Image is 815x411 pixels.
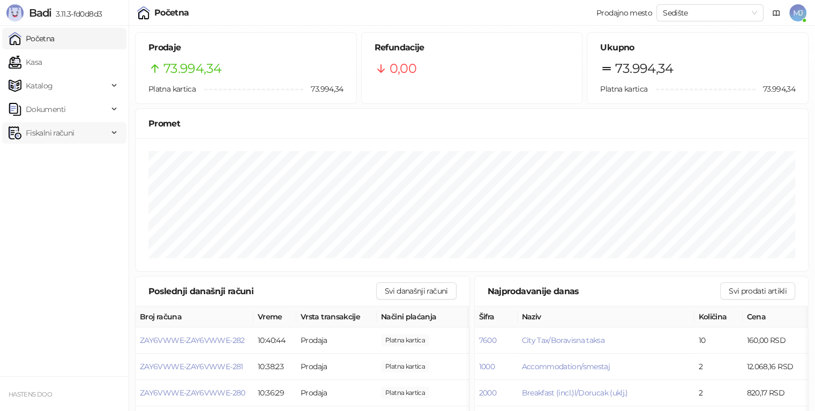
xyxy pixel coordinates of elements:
span: 320,00 [381,361,429,372]
span: 0,00 [390,58,416,79]
a: Početna [9,28,55,49]
span: Fiskalni računi [26,122,74,144]
a: Kasa [9,51,42,73]
button: ZAY6VWWE-ZAY6VWWE-280 [140,388,245,398]
button: ZAY6VWWE-ZAY6VWWE-282 [140,335,245,345]
th: Naziv [518,307,694,327]
h5: Ukupno [600,41,795,54]
th: Količina [694,307,743,327]
img: Logo [6,4,24,21]
div: Početna [154,9,189,17]
th: Vreme [253,307,296,327]
th: Broj računa [136,307,253,327]
span: Sedište [663,5,757,21]
span: 73.994,34 [756,83,795,95]
th: Načini plaćanja [377,307,484,327]
button: Svi današnji računi [376,282,457,300]
button: Breakfast (incl.)l/Dorucak (uklj.) [522,388,628,398]
td: 2 [694,354,743,380]
td: Prodaja [296,354,377,380]
th: Vrsta transakcije [296,307,377,327]
td: Prodaja [296,327,377,354]
span: 73.994,34 [163,58,221,79]
th: Šifra [475,307,518,327]
td: 10:40:44 [253,327,296,354]
button: 2000 [479,388,496,398]
span: 320,00 [381,334,429,346]
button: 1000 [479,362,495,371]
span: 73.994,34 [615,58,673,79]
button: 7600 [479,335,496,345]
button: Svi prodati artikli [720,282,795,300]
td: Prodaja [296,380,377,406]
td: 10 [694,327,743,354]
span: 320,00 [381,387,429,399]
a: Dokumentacija [768,4,785,21]
span: Platna kartica [600,84,647,94]
span: 3.11.3-fd0d8d3 [51,9,102,19]
button: ZAY6VWWE-ZAY6VWWE-281 [140,362,243,371]
td: 10:36:29 [253,380,296,406]
h5: Refundacije [375,41,570,54]
button: City Tax/Boravisna taksa [522,335,605,345]
span: Dokumenti [26,99,65,120]
h5: Prodaje [148,41,343,54]
button: Accommodation/smestaj [522,362,610,371]
div: Prodajno mesto [596,9,652,17]
span: Badi [29,6,51,19]
div: Najprodavanije danas [488,285,721,298]
small: HASTENS DOO [9,391,52,398]
span: Katalog [26,75,53,96]
span: 73.994,34 [303,83,343,95]
div: Promet [148,117,795,130]
span: Platna kartica [148,84,196,94]
td: 2 [694,380,743,406]
div: Poslednji današnji računi [148,285,376,298]
span: MJ [789,4,806,21]
td: 10:38:23 [253,354,296,380]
